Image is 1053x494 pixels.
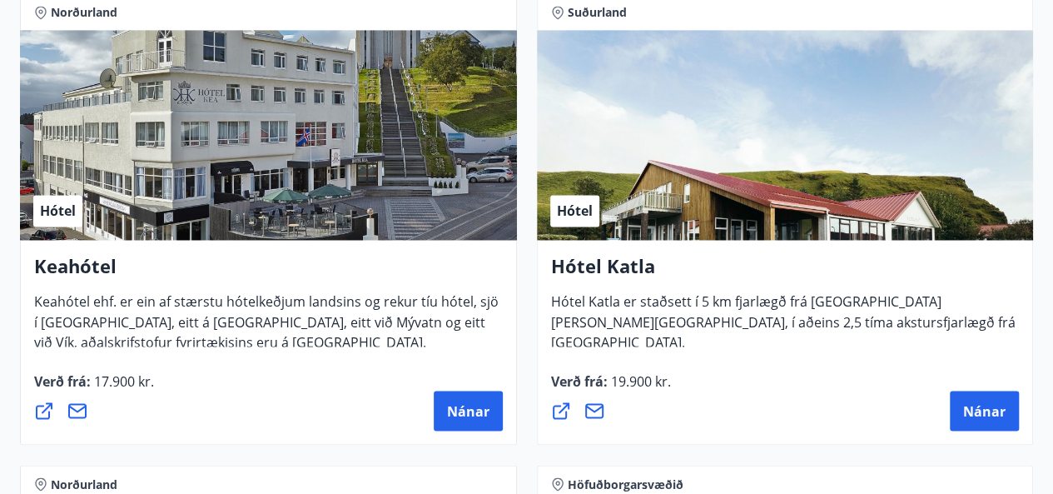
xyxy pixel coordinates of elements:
[950,391,1019,431] button: Nánar
[34,253,503,292] h4: Keahótel
[608,372,671,390] span: 19.900 kr.
[551,372,671,403] span: Verð frá :
[51,4,117,21] span: Norðurland
[963,402,1006,420] span: Nánar
[568,4,627,21] span: Suðurland
[557,202,593,220] span: Hótel
[551,292,1016,364] span: Hótel Katla er staðsett í 5 km fjarlægð frá [GEOGRAPHIC_DATA][PERSON_NAME][GEOGRAPHIC_DATA], í að...
[447,402,489,420] span: Nánar
[551,253,1020,292] h4: Hótel Katla
[434,391,503,431] button: Nánar
[40,202,76,220] span: Hótel
[51,476,117,492] span: Norðurland
[34,292,499,364] span: Keahótel ehf. er ein af stærstu hótelkeðjum landsins og rekur tíu hótel, sjö í [GEOGRAPHIC_DATA],...
[568,476,683,492] span: Höfuðborgarsvæðið
[34,372,154,403] span: Verð frá :
[91,372,154,390] span: 17.900 kr.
